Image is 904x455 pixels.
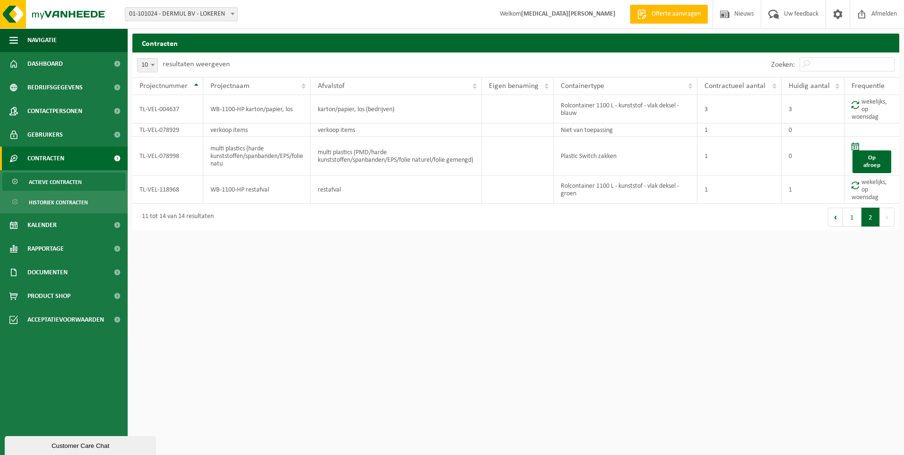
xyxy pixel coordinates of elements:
[203,123,311,137] td: verkoop items
[27,28,57,52] span: Navigatie
[137,58,158,72] span: 10
[844,95,899,123] td: wekelijks, op woensdag
[311,123,481,137] td: verkoop items
[27,99,82,123] span: Contactpersonen
[311,137,481,175] td: multi plastics (PMD/harde kunststoffen/spanbanden/EPS/folie naturel/folie gemengd)
[137,209,214,226] div: 11 tot 14 van 14 resultaten
[27,213,57,237] span: Kalender
[132,123,203,137] td: TL-VEL-078929
[210,82,250,90] span: Projectnaam
[697,175,781,204] td: 1
[843,208,861,227] button: 1
[27,123,63,147] span: Gebruikers
[132,175,203,204] td: TL-VEL-118968
[132,34,899,52] h2: Contracten
[132,95,203,123] td: TL-VEL-004637
[697,137,781,175] td: 1
[782,175,844,204] td: 1
[697,95,781,123] td: 3
[203,137,311,175] td: multi plastics (harde kunststoffen/spanbanden/EPS/folie natu
[132,137,203,175] td: TL-VEL-078998
[2,173,125,191] a: Actieve contracten
[561,82,604,90] span: Containertype
[782,137,844,175] td: 0
[782,123,844,137] td: 0
[138,59,157,72] span: 10
[554,95,697,123] td: Rolcontainer 1100 L - kunststof - vlak deksel - blauw
[789,82,830,90] span: Huidig aantal
[5,434,158,455] iframe: chat widget
[771,61,795,69] label: Zoeken:
[852,82,885,90] span: Frequentie
[29,193,88,211] span: Historiek contracten
[318,82,345,90] span: Afvalstof
[139,82,188,90] span: Projectnummer
[630,5,708,24] a: Offerte aanvragen
[649,9,703,19] span: Offerte aanvragen
[125,8,237,21] span: 01-101024 - DERMUL BV - LOKEREN
[554,137,697,175] td: Plastic Switch zakken
[844,175,899,204] td: wekelijks, op woensdag
[27,308,104,332] span: Acceptatievoorwaarden
[782,95,844,123] td: 3
[27,261,68,284] span: Documenten
[27,284,70,308] span: Product Shop
[554,175,697,204] td: Rolcontainer 1100 L - kunststof - vlak deksel - groen
[697,123,781,137] td: 1
[27,52,63,76] span: Dashboard
[861,208,880,227] button: 2
[29,173,82,191] span: Actieve contracten
[27,237,64,261] span: Rapportage
[125,7,238,21] span: 01-101024 - DERMUL BV - LOKEREN
[203,95,311,123] td: WB-1100-HP karton/papier, los
[852,150,891,173] a: Op afroep
[311,175,481,204] td: restafval
[521,10,616,17] strong: [MEDICAL_DATA][PERSON_NAME]
[27,147,64,170] span: Contracten
[311,95,481,123] td: karton/papier, los (bedrijven)
[828,208,843,227] button: Previous
[27,76,83,99] span: Bedrijfsgegevens
[489,82,539,90] span: Eigen benaming
[163,61,230,68] label: resultaten weergeven
[554,123,697,137] td: Niet van toepassing
[704,82,765,90] span: Contractueel aantal
[203,175,311,204] td: WB-1100-HP restafval
[880,208,895,227] button: Next
[2,193,125,211] a: Historiek contracten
